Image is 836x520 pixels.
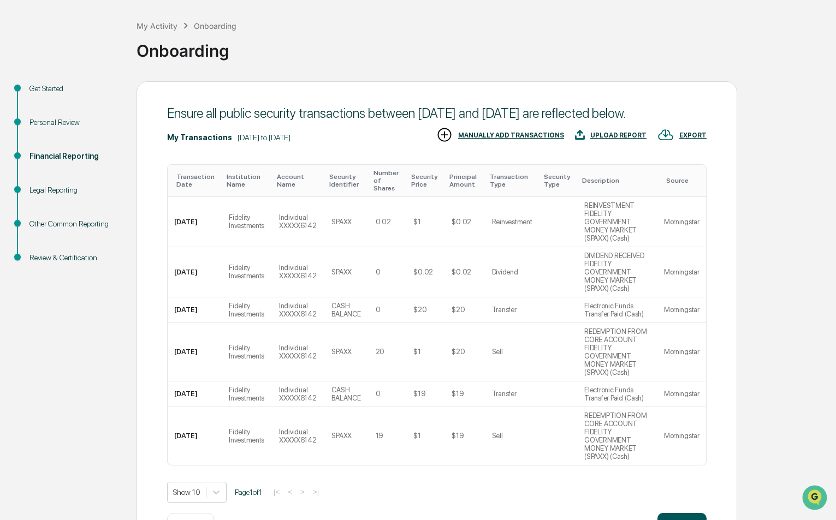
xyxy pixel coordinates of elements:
[801,484,831,513] iframe: Open customer support
[666,177,702,184] div: Toggle SortBy
[229,264,266,280] div: Fidelity Investments
[413,348,420,356] div: $1
[492,348,503,356] div: Sell
[227,173,268,188] div: Toggle SortBy
[270,487,283,497] button: |<
[584,252,651,292] div: DIVIDEND RECEIVED FIDELITY GOVERNMENT MONEY MARKET (SPAXX) (Cash)
[413,390,425,398] div: $19
[29,218,119,230] div: Other Common Reporting
[413,218,420,226] div: $1
[272,381,325,407] td: Individual XXXXX6142
[238,133,290,142] div: [DATE] to [DATE]
[137,32,831,61] div: Onboarding
[331,218,352,226] div: SPAXX
[176,173,218,188] div: Toggle SortBy
[272,247,325,297] td: Individual XXXXX6142
[458,132,564,139] div: MANUALLY ADD TRANSACTIONS
[7,133,75,153] a: 🖐️Preclearance
[29,151,119,162] div: Financial Reporting
[657,381,706,407] td: Morningstar
[436,127,453,143] img: MANUALLY ADD TRANSACTIONS
[186,87,199,100] button: Start new chat
[11,159,20,168] div: 🔎
[492,306,517,314] div: Transfer
[22,138,70,148] span: Preclearance
[284,487,295,497] button: <
[544,173,573,188] div: Toggle SortBy
[331,268,352,276] div: SPAXX
[272,197,325,247] td: Individual XXXXX6142
[582,177,653,184] div: Toggle SortBy
[29,252,119,264] div: Review & Certification
[376,432,383,440] div: 19
[329,173,364,188] div: Toggle SortBy
[167,133,232,142] div: My Transactions
[277,173,321,188] div: Toggle SortBy
[75,133,140,153] a: 🗄️Attestations
[584,386,651,402] div: Electronic Funds Transfer Paid (Cash)
[29,83,119,94] div: Get Started
[413,306,426,314] div: $20
[310,487,322,497] button: >|
[229,302,266,318] div: Fidelity Investments
[679,132,707,139] div: EXPORT
[376,390,381,398] div: 0
[492,268,518,276] div: Dividend
[411,173,441,188] div: Toggle SortBy
[11,139,20,147] div: 🖐️
[22,158,69,169] span: Data Lookup
[194,21,236,31] div: Onboarding
[229,344,266,360] div: Fidelity Investments
[168,323,222,381] td: [DATE]
[376,218,391,226] div: 0.02
[297,487,308,497] button: >
[452,348,465,356] div: $20
[137,21,177,31] div: My Activity
[452,390,464,398] div: $19
[584,201,651,242] div: REINVESTMENT FIDELITY GOVERNMENT MONEY MARKET (SPAXX) (Cash)
[272,323,325,381] td: Individual XXXXX6142
[331,386,362,402] div: CASH BALANCE
[331,348,352,356] div: SPAXX
[109,185,132,193] span: Pylon
[657,323,706,381] td: Morningstar
[590,132,647,139] div: UPLOAD REPORT
[492,432,503,440] div: Sell
[452,432,464,440] div: $19
[168,407,222,465] td: [DATE]
[37,83,179,94] div: Start new chat
[584,411,651,461] div: REDEMPTION FROM CORE ACCOUNT FIDELITY GOVERNMENT MONEY MARKET (SPAXX) (Cash)
[584,327,651,376] div: REDEMPTION FROM CORE ACCOUNT FIDELITY GOVERNMENT MONEY MARKET (SPAXX) (Cash)
[657,247,706,297] td: Morningstar
[168,197,222,247] td: [DATE]
[575,127,585,143] img: UPLOAD REPORT
[331,302,362,318] div: CASH BALANCE
[168,381,222,407] td: [DATE]
[492,390,517,398] div: Transfer
[77,184,132,193] a: Powered byPylon
[657,297,706,323] td: Morningstar
[29,184,119,196] div: Legal Reporting
[37,94,138,103] div: We're available if you need us!
[168,297,222,323] td: [DATE]
[29,117,119,128] div: Personal Review
[11,83,31,103] img: 1746055101610-c473b297-6a78-478c-a979-82029cc54cd1
[11,23,199,40] p: How can we help?
[167,105,707,121] div: Ensure all public security transactions between [DATE] and [DATE] are reflected below.
[452,218,471,226] div: $0.02
[584,302,651,318] div: Electronic Funds Transfer Paid (Cash)
[79,139,88,147] div: 🗄️
[657,127,674,143] img: EXPORT
[229,213,266,230] div: Fidelity Investments
[7,154,73,174] a: 🔎Data Lookup
[229,386,266,402] div: Fidelity Investments
[452,306,465,314] div: $20
[376,348,384,356] div: 20
[90,138,135,148] span: Attestations
[413,268,433,276] div: $0.02
[168,247,222,297] td: [DATE]
[413,432,420,440] div: $1
[376,268,381,276] div: 0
